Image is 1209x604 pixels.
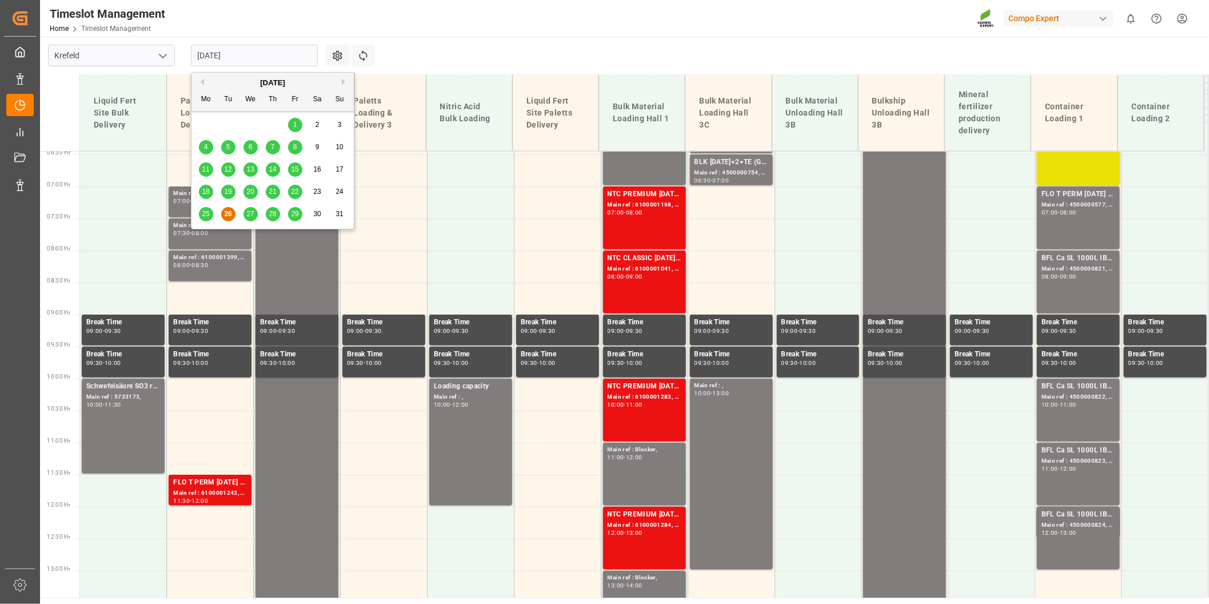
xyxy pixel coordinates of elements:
span: 11 [202,165,209,173]
span: 10:30 Hr [47,406,70,412]
div: 09:30 [1128,360,1145,365]
div: Break Time [1128,349,1202,360]
span: 08:30 Hr [47,277,70,284]
span: 29 [291,210,298,218]
div: Break Time [781,317,855,328]
div: Choose Wednesday, August 27th, 2025 [244,207,258,221]
div: 11:00 [1042,466,1058,471]
div: Bulk Material Unloading Hall 3B [781,90,849,136]
div: Main ref : 6100001041, 2000000209; [608,264,681,274]
div: Choose Monday, August 11th, 2025 [199,162,213,177]
div: Bulkship Unloading Hall 3B [868,90,935,136]
div: 10:00 [105,360,121,365]
div: - [624,360,626,365]
div: 12:00 [608,530,624,535]
div: - [711,328,712,333]
div: 09:30 [868,360,884,365]
div: 08:00 [1042,274,1058,279]
div: Main ref : 4500000823, 2000000630; [1042,456,1115,466]
div: Mineral fertilizer production delivery [954,84,1022,141]
div: Choose Saturday, August 9th, 2025 [310,140,325,154]
div: BFL Ca SL 1000L IBC MTO; [1042,445,1115,456]
div: Choose Friday, August 22nd, 2025 [288,185,302,199]
div: Choose Thursday, August 21st, 2025 [266,185,280,199]
span: 30 [313,210,321,218]
div: Break Time [86,317,160,328]
div: Bulk Material Loading Hall 3C [695,90,762,136]
span: 8 [293,143,297,151]
button: Next Month [342,78,349,85]
div: NTC PREMIUM [DATE]+3+TE BULK; [608,381,681,392]
div: 12:00 [626,455,643,460]
div: 09:00 [626,274,643,279]
span: 26 [224,210,232,218]
div: Paletts Loading & Delivery 1 [176,90,244,136]
div: Timeslot Management [50,5,165,22]
div: month 2025-08 [195,114,351,225]
span: 16 [313,165,321,173]
div: FLO T PERM [DATE] 25kg (x40) INT; [173,477,247,488]
div: 09:30 [781,360,798,365]
div: Choose Tuesday, August 12th, 2025 [221,162,236,177]
div: Sa [310,93,325,107]
div: - [364,360,365,365]
div: Choose Tuesday, August 19th, 2025 [221,185,236,199]
div: Liquid Fert Site Paletts Delivery [522,90,589,136]
div: 07:00 [713,178,729,183]
div: 09:00 [868,328,884,333]
div: - [277,360,278,365]
div: Main ref : 6100001283, 2000001116; [608,392,681,402]
span: 9 [316,143,320,151]
div: Break Time [173,317,247,328]
button: show 0 new notifications [1118,6,1144,31]
div: Paletts Loading & Delivery 3 [349,90,416,136]
div: - [1058,274,1060,279]
div: 12:00 [191,498,208,503]
span: 09:00 Hr [47,309,70,316]
div: - [1058,328,1060,333]
div: - [1145,360,1147,365]
div: Choose Wednesday, August 13th, 2025 [244,162,258,177]
div: 11:00 [626,402,643,407]
div: Choose Monday, August 4th, 2025 [199,140,213,154]
div: Main ref : Blocker, [608,445,681,455]
div: - [797,328,799,333]
img: Screenshot%202023-09-29%20at%2010.02.21.png_1712312052.png [977,9,996,29]
span: 07:00 Hr [47,181,70,188]
div: 09:30 [886,328,903,333]
div: 09:30 [365,328,382,333]
div: 09:30 [173,360,190,365]
div: Choose Sunday, August 10th, 2025 [333,140,347,154]
div: 08:00 [608,274,624,279]
button: Previous Month [197,78,204,85]
div: 09:30 [539,328,556,333]
div: Break Time [868,349,941,360]
div: - [190,231,191,236]
div: Main ref : 4500000577, 2000000429; [1042,200,1115,210]
div: NTC PREMIUM [DATE]+3+TE BULK; [608,189,681,200]
div: - [624,328,626,333]
div: 11:30 [173,498,190,503]
div: 13:00 [713,391,729,396]
div: Choose Wednesday, August 20th, 2025 [244,185,258,199]
div: - [711,178,712,183]
div: BFL Ca SL 1000L IBC MTO; [1042,253,1115,264]
div: Liquid Fert Site Bulk Delivery [89,90,157,136]
div: 08:00 [191,231,208,236]
div: Choose Sunday, August 3rd, 2025 [333,118,347,132]
div: - [103,402,105,407]
div: Break Time [608,349,681,360]
div: 09:00 [173,328,190,333]
div: 09:00 [521,328,537,333]
div: 10:00 [695,391,711,396]
div: 10:00 [1042,402,1058,407]
span: 13:00 Hr [47,566,70,572]
div: Break Time [1128,317,1202,328]
div: Break Time [695,317,768,328]
div: 13:00 [608,583,624,588]
div: Container Loading 1 [1040,96,1108,129]
div: Break Time [434,349,508,360]
input: DD.MM.YYYY [191,45,318,66]
div: Break Time [347,317,421,328]
div: 11:00 [1060,402,1076,407]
